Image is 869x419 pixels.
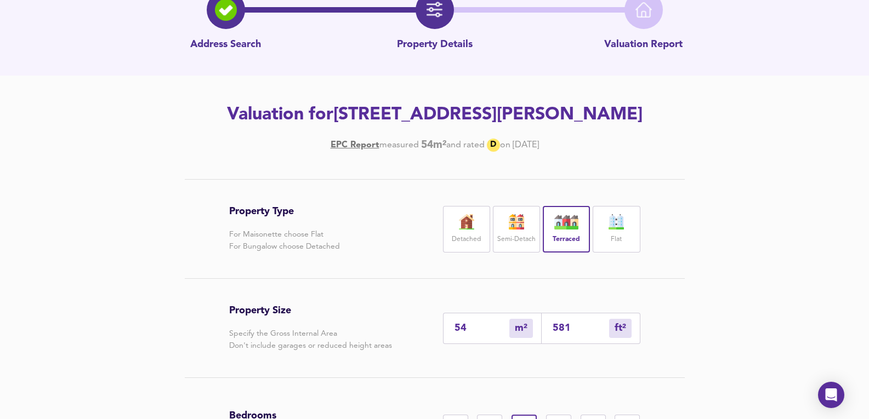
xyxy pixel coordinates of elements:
[553,214,580,229] img: house-icon
[443,206,490,252] div: Detached
[611,233,622,246] label: Flat
[397,38,473,52] p: Property Details
[635,2,652,18] img: home-icon
[427,2,443,18] img: filter-icon
[493,206,540,252] div: Semi-Detach
[421,139,446,151] b: 54 m²
[229,205,340,217] h3: Property Type
[229,328,392,352] p: Specify the Gross Internal Area Don't include garages or reduced height areas
[124,103,745,127] h2: Valuation for [STREET_ADDRESS][PERSON_NAME]
[229,305,392,317] h3: Property Size
[609,319,632,338] div: m²
[543,206,590,252] div: Terraced
[453,214,480,229] img: house-icon
[509,319,533,338] div: m²
[503,214,530,229] img: house-icon
[553,233,580,246] label: Terraced
[603,214,630,229] img: flat-icon
[593,206,640,252] div: Flat
[500,139,510,151] div: on
[497,233,536,246] label: Semi-Detach
[331,139,379,151] a: EPC Report
[331,139,539,152] div: [DATE]
[818,382,844,408] div: Open Intercom Messenger
[553,323,609,334] input: Sqft
[379,139,419,151] div: measured
[229,228,340,252] p: For Maisonette choose Flat For Bungalow choose Detached
[446,139,485,151] div: and rated
[455,323,509,334] input: Enter sqm
[452,233,481,246] label: Detached
[604,38,683,52] p: Valuation Report
[487,139,500,152] div: D
[190,38,261,52] p: Address Search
